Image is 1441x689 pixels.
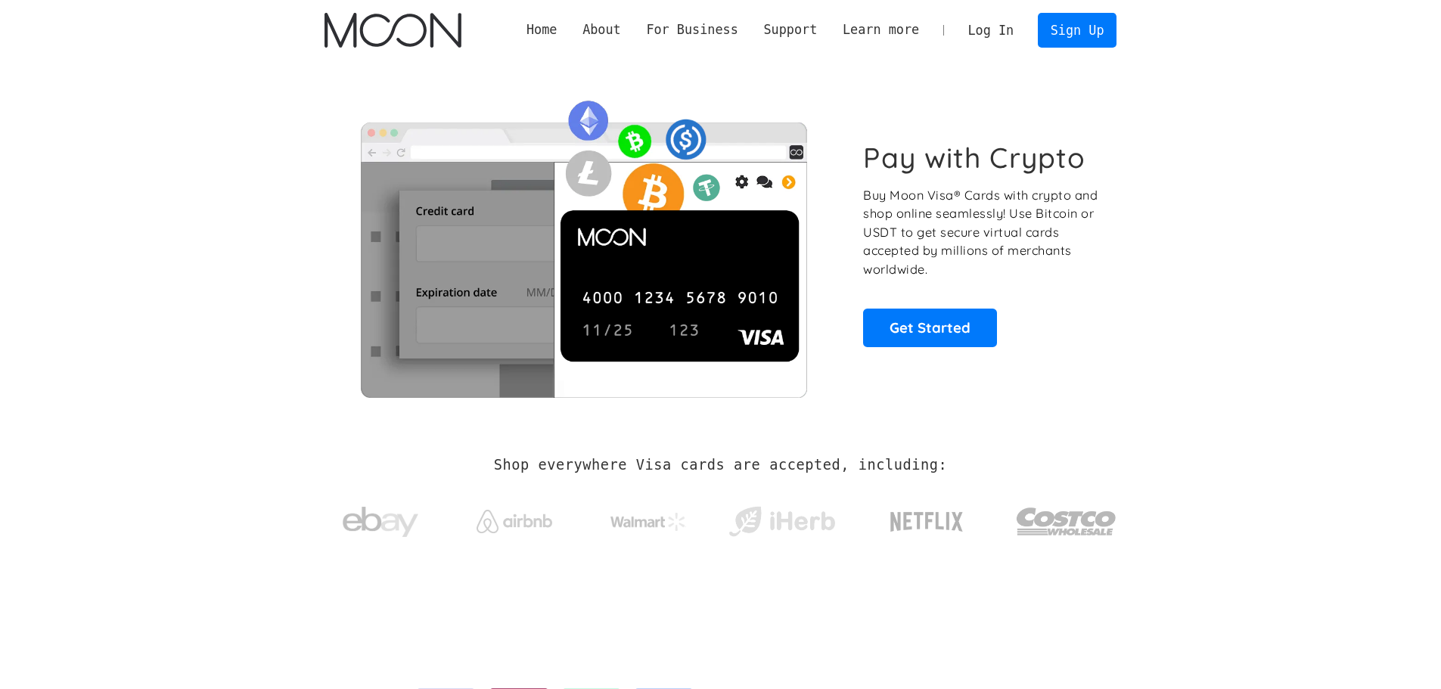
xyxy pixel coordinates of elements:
div: Learn more [843,20,919,39]
a: ebay [325,483,437,554]
a: iHerb [725,487,838,549]
img: Netflix [889,503,964,541]
a: Get Started [863,309,997,346]
div: About [570,20,633,39]
h2: Shop everywhere Visa cards are accepted, including: [494,457,947,473]
div: About [582,20,621,39]
a: Netflix [859,488,995,548]
a: Home [514,20,570,39]
img: Moon Cards let you spend your crypto anywhere Visa is accepted. [325,90,843,397]
img: Airbnb [477,510,552,533]
div: For Business [634,20,751,39]
a: Sign Up [1038,13,1116,47]
h1: Pay with Crypto [863,141,1085,175]
a: Log In [955,14,1026,47]
div: Support [751,20,830,39]
a: home [325,13,461,48]
img: ebay [343,498,418,546]
img: iHerb [725,502,838,542]
img: Costco [1016,493,1117,550]
a: Airbnb [458,495,570,541]
img: Moon Logo [325,13,461,48]
p: Buy Moon Visa® Cards with crypto and shop online seamlessly! Use Bitcoin or USDT to get secure vi... [863,186,1100,279]
div: Support [763,20,817,39]
img: Walmart [610,513,686,531]
div: For Business [646,20,738,39]
div: Learn more [830,20,932,39]
a: Walmart [592,498,704,538]
a: Costco [1016,478,1117,557]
